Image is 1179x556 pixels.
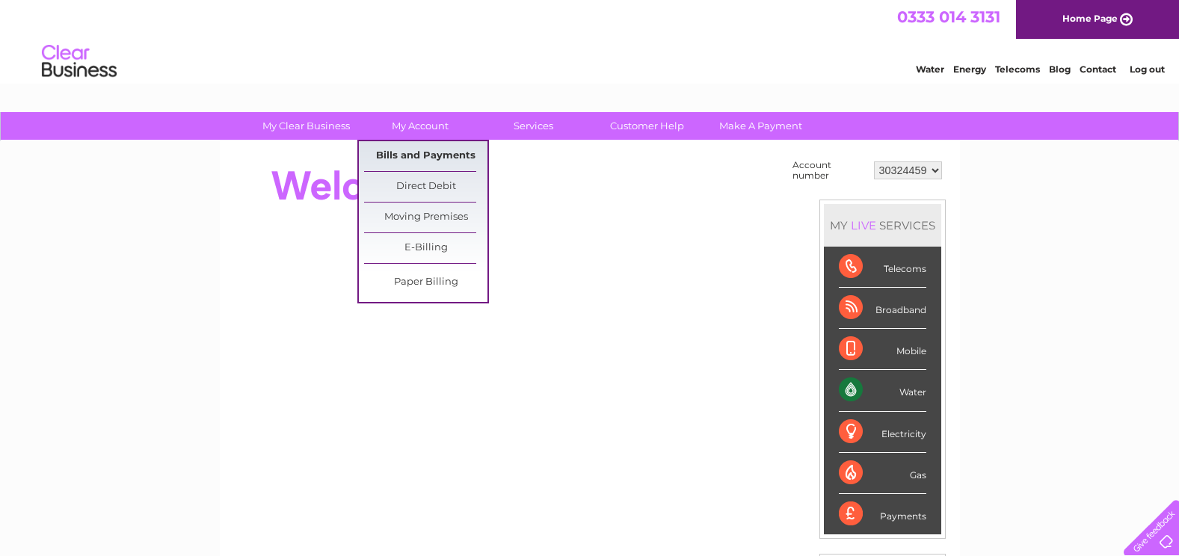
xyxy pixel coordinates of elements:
a: Customer Help [585,112,709,140]
a: 0333 014 3131 [897,7,1000,26]
a: My Account [358,112,481,140]
div: MY SERVICES [824,204,941,247]
img: logo.png [41,39,117,84]
div: Water [839,370,926,411]
a: Telecoms [995,64,1040,75]
a: Make A Payment [699,112,822,140]
div: LIVE [848,218,879,232]
div: Mobile [839,329,926,370]
a: Water [916,64,944,75]
a: Blog [1049,64,1071,75]
a: Paper Billing [364,268,487,297]
div: Electricity [839,412,926,453]
a: E-Billing [364,233,487,263]
a: Bills and Payments [364,141,487,171]
a: Moving Premises [364,203,487,232]
div: Gas [839,453,926,494]
a: Services [472,112,595,140]
a: Energy [953,64,986,75]
div: Clear Business is a trading name of Verastar Limited (registered in [GEOGRAPHIC_DATA] No. 3667643... [237,8,943,72]
a: Direct Debit [364,172,487,202]
a: Contact [1080,64,1116,75]
td: Account number [789,156,870,185]
div: Broadband [839,288,926,329]
div: Telecoms [839,247,926,288]
a: My Clear Business [244,112,368,140]
a: Log out [1130,64,1165,75]
div: Payments [839,494,926,534]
